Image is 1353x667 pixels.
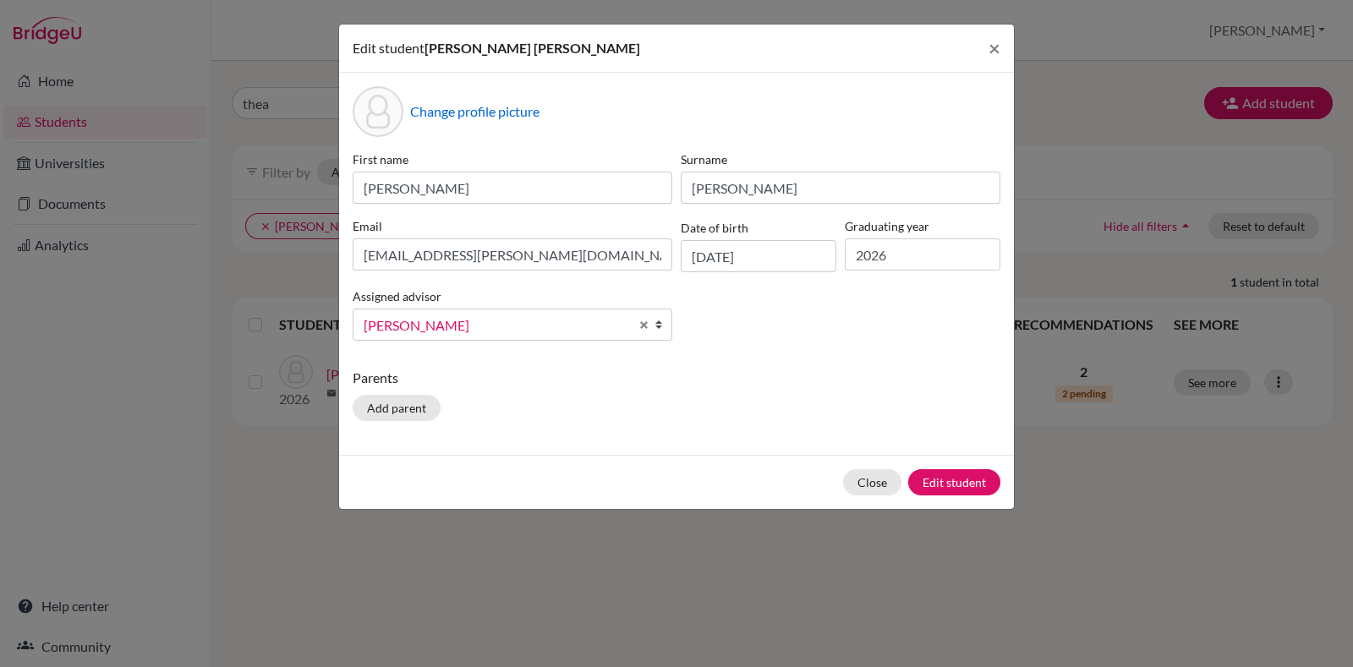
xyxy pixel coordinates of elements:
[681,240,836,272] input: dd/mm/yyyy
[845,217,1000,235] label: Graduating year
[353,86,403,137] div: Profile picture
[353,150,672,168] label: First name
[843,469,901,495] button: Close
[353,368,1000,388] p: Parents
[975,25,1014,72] button: Close
[353,217,672,235] label: Email
[425,40,640,56] span: [PERSON_NAME] [PERSON_NAME]
[681,150,1000,168] label: Surname
[989,36,1000,60] span: ×
[681,219,748,237] label: Date of birth
[908,469,1000,495] button: Edit student
[353,287,441,305] label: Assigned advisor
[353,40,425,56] span: Edit student
[353,395,441,421] button: Add parent
[364,314,629,336] span: [PERSON_NAME]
